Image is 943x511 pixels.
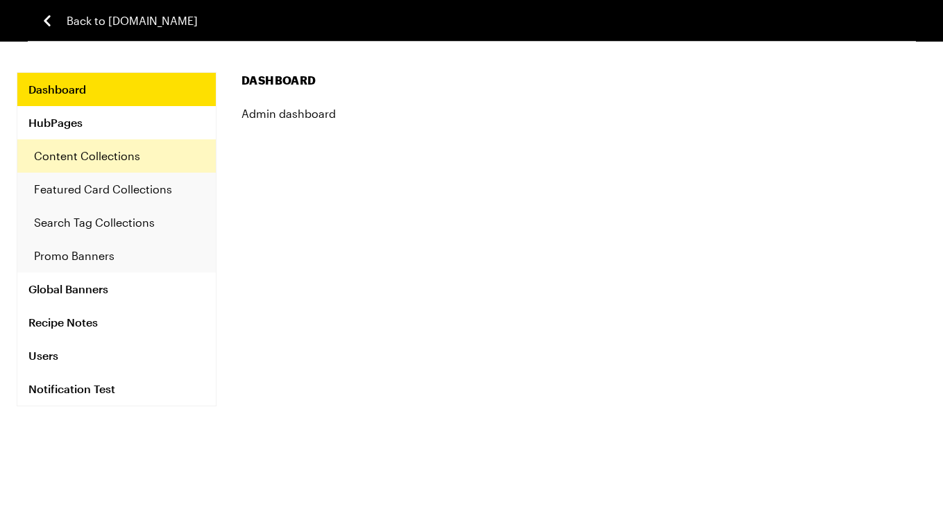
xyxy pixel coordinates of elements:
a: Notification Test [17,372,216,406]
a: Featured Card Collections [17,173,216,206]
h1: Dashboard [241,72,926,89]
a: Users [17,339,216,372]
a: Search Tag Collections [17,206,216,239]
a: Dashboard [17,73,216,106]
a: Global Banners [17,272,216,306]
span: Back to [DOMAIN_NAME] [67,12,198,29]
a: Content Collections [17,139,216,173]
h4: Admin dashboard [241,105,926,122]
a: Recipe Notes [17,306,216,339]
a: HubPages [17,106,216,139]
a: Promo Banners [17,239,216,272]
